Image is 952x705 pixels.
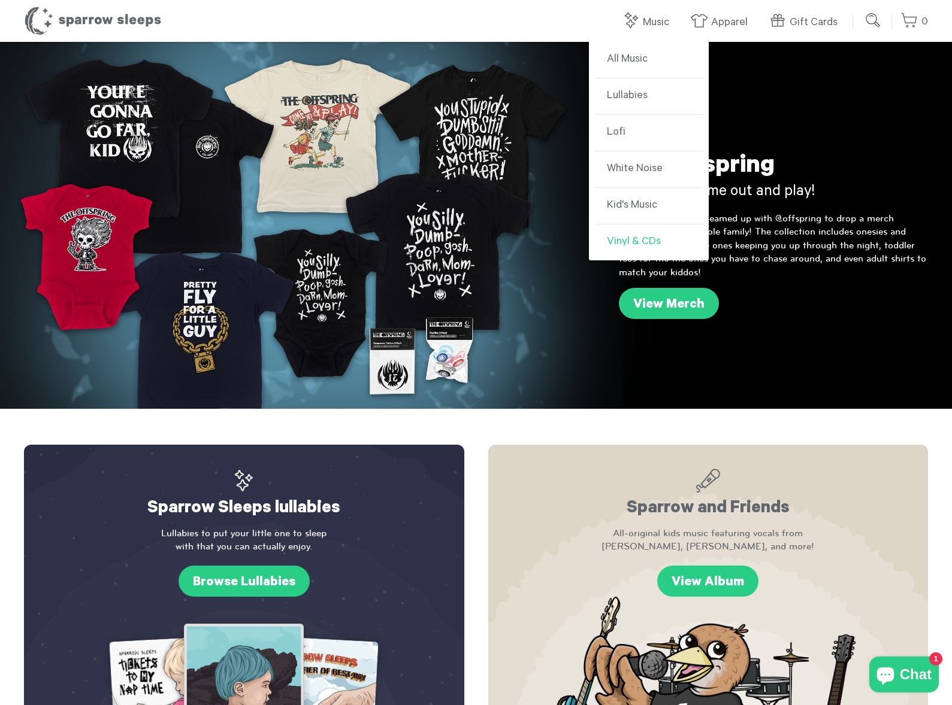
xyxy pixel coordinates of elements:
a: White Noise [595,151,703,188]
h6: Available Now [619,132,928,144]
h2: Sparrow and Friends [512,469,905,521]
p: All-original kids music featuring vocals from [512,527,905,554]
inbox-online-store-chat: Shopify online store chat [866,657,942,695]
a: Lofi [595,115,703,151]
a: View Merch [619,288,719,319]
a: All Music [595,42,703,78]
h3: It's time to come out and play! [619,183,928,203]
a: Vinyl & CDs [595,224,703,260]
h2: Sparrow Sleeps lullabies [48,469,440,521]
p: Lullabies to put your little one to sleep [48,527,440,554]
h1: The Offspring [619,153,928,183]
input: Submit [862,8,885,32]
p: @sparrowsleeps has teamed up with @offspring to drop a merch collection for the whole family! The... [619,212,928,279]
a: Browse Lullabies [179,566,310,597]
a: 0 [900,9,928,35]
a: Lullabies [595,78,703,115]
a: Apparel [690,10,754,35]
span: [PERSON_NAME], [PERSON_NAME], and more! [512,540,905,553]
a: Kid's Music [595,188,703,224]
span: with that you can actually enjoy. [48,540,440,553]
h1: Sparrow Sleeps [24,6,162,36]
a: Gift Cards [769,10,844,35]
a: Music [622,10,675,35]
a: View Album [657,566,758,597]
